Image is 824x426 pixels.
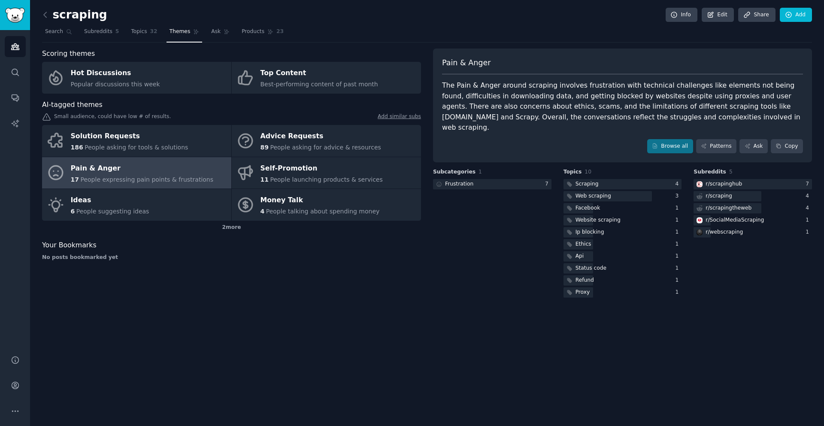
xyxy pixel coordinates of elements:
[729,169,733,175] span: 5
[42,221,421,234] div: 2 more
[563,275,682,286] a: Refund1
[694,191,812,202] a: r/scraping4
[479,169,482,175] span: 1
[261,161,383,175] div: Self-Promotion
[563,251,682,262] a: Api1
[738,8,775,22] a: Share
[261,67,378,80] div: Top Content
[261,176,269,183] span: 11
[239,25,287,43] a: Products23
[42,240,97,251] span: Your Bookmarks
[80,176,213,183] span: People expressing pain points & frustrations
[694,203,812,214] a: r/scrapingtheweb4
[232,157,421,189] a: Self-Promotion11People launching products & services
[676,192,682,200] div: 3
[42,8,107,22] h2: scraping
[261,130,381,143] div: Advice Requests
[42,157,231,189] a: Pain & Anger17People expressing pain points & frustrations
[42,100,103,110] span: AI-tagged themes
[442,58,491,68] span: Pain & Anger
[576,253,584,260] div: Api
[261,144,269,151] span: 89
[576,265,606,272] div: Status code
[208,25,233,43] a: Ask
[576,277,594,284] div: Refund
[5,8,25,23] img: GummySearch logo
[576,228,604,236] div: Ip blocking
[167,25,203,43] a: Themes
[694,215,812,226] a: SocialMediaScrapingr/SocialMediaScraping1
[131,28,147,36] span: Topics
[697,217,703,223] img: SocialMediaScraping
[563,227,682,238] a: Ip blocking1
[576,180,599,188] div: Scraping
[697,229,703,235] img: webscraping
[576,216,621,224] div: Website scraping
[71,194,149,207] div: Ideas
[806,192,812,200] div: 4
[676,216,682,224] div: 1
[706,204,751,212] div: r/ scrapingtheweb
[76,208,149,215] span: People suggesting ideas
[702,8,734,22] a: Edit
[694,179,812,190] a: scrapinghubr/scrapinghub7
[71,176,79,183] span: 17
[706,192,732,200] div: r/ scraping
[232,62,421,94] a: Top ContentBest-performing content of past month
[806,228,812,236] div: 1
[696,139,736,154] a: Patterns
[170,28,191,36] span: Themes
[576,204,600,212] div: Facebook
[676,204,682,212] div: 1
[576,289,590,296] div: Proxy
[71,208,75,215] span: 6
[585,169,591,175] span: 10
[150,28,158,36] span: 32
[42,125,231,157] a: Solution Requests186People asking for tools & solutions
[666,8,697,22] a: Info
[676,240,682,248] div: 1
[115,28,119,36] span: 5
[433,168,476,176] span: Subcategories
[42,113,421,122] div: Small audience, could have low # of results.
[563,287,682,298] a: Proxy1
[694,168,726,176] span: Subreddits
[563,263,682,274] a: Status code1
[42,25,75,43] a: Search
[442,80,803,133] div: The Pain & Anger around scraping involves frustration with technical challenges like elements not...
[676,265,682,272] div: 1
[739,139,768,154] a: Ask
[128,25,160,43] a: Topics32
[676,228,682,236] div: 1
[42,49,95,59] span: Scoring themes
[563,215,682,226] a: Website scraping1
[563,203,682,214] a: Facebook1
[576,240,591,248] div: Ethics
[276,28,284,36] span: 23
[211,28,221,36] span: Ask
[71,67,160,80] div: Hot Discussions
[647,139,693,154] a: Browse all
[676,253,682,260] div: 1
[71,81,160,88] span: Popular discussions this week
[270,176,382,183] span: People launching products & services
[676,289,682,296] div: 1
[706,180,742,188] div: r/ scrapinghub
[378,113,421,122] a: Add similar subs
[806,204,812,212] div: 4
[676,180,682,188] div: 4
[42,62,231,94] a: Hot DiscussionsPopular discussions this week
[270,144,381,151] span: People asking for advice & resources
[706,228,743,236] div: r/ webscraping
[563,168,582,176] span: Topics
[84,28,112,36] span: Subreddits
[433,179,551,190] a: Frustration7
[545,180,551,188] div: 7
[42,189,231,221] a: Ideas6People suggesting ideas
[771,139,803,154] button: Copy
[706,216,764,224] div: r/ SocialMediaScraping
[261,81,378,88] span: Best-performing content of past month
[71,130,188,143] div: Solution Requests
[232,125,421,157] a: Advice Requests89People asking for advice & resources
[563,191,682,202] a: Web scraping3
